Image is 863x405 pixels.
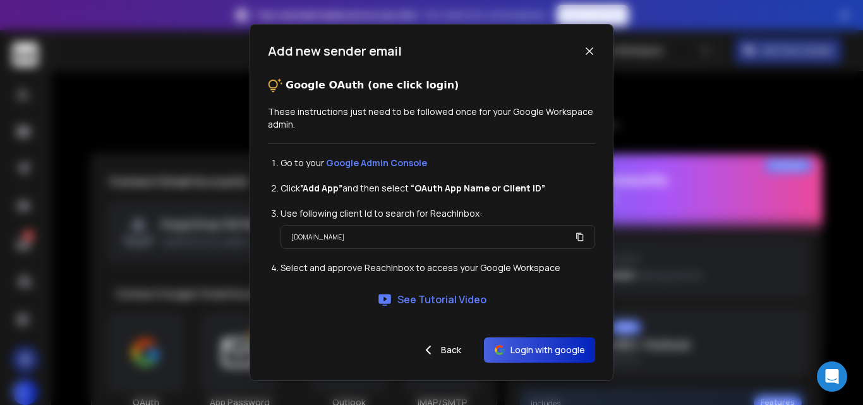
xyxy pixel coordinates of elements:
a: See Tutorial Video [377,292,486,307]
p: These instructions just need to be followed once for your Google Workspace admin. [268,106,595,131]
p: [DOMAIN_NAME] [291,231,344,243]
strong: ”Add App” [300,182,342,194]
li: Click and then select [281,182,595,195]
strong: “OAuth App Name or Client ID” [411,182,545,194]
img: tips [268,78,283,93]
p: Google OAuth (one click login) [286,78,459,93]
a: Google Admin Console [326,157,427,169]
li: Use following client Id to search for ReachInbox: [281,207,595,220]
div: Open Intercom Messenger [817,361,847,392]
button: Back [411,337,471,363]
button: Login with google [484,337,595,363]
li: Go to your [281,157,595,169]
h1: Add new sender email [268,42,402,60]
li: Select and approve ReachInbox to access your Google Workspace [281,262,595,274]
